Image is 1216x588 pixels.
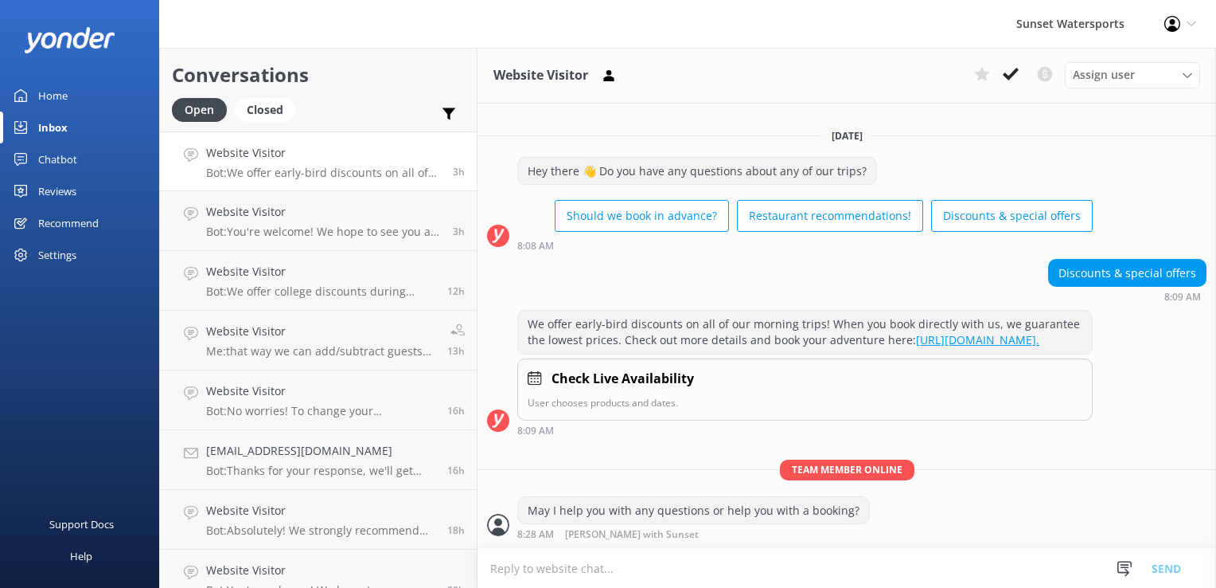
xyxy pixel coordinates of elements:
[49,508,114,540] div: Support Docs
[206,382,435,400] h4: Website Visitor
[780,460,914,480] span: Team member online
[551,369,694,390] h4: Check Live Availability
[447,284,465,298] span: Sep 25 2025 09:31pm (UTC -05:00) America/Cancun
[160,490,477,550] a: Website VisitorBot:Absolutely! We strongly recommend booking in advance since our tours tend to s...
[172,98,227,122] div: Open
[517,241,554,251] strong: 8:08 AM
[206,263,435,280] h4: Website Visitor
[38,80,68,112] div: Home
[206,404,435,418] p: Bot: No worries! To change your reservation, please give our office a call at [PHONE_NUMBER] or e...
[447,464,465,477] span: Sep 25 2025 05:54pm (UTC -05:00) America/Cancun
[453,165,465,178] span: Sep 26 2025 07:09am (UTC -05:00) America/Cancun
[206,144,441,162] h4: Website Visitor
[235,98,295,122] div: Closed
[1065,62,1200,88] div: Assign User
[517,530,554,540] strong: 8:28 AM
[172,60,465,90] h2: Conversations
[160,311,477,370] a: Website VisitorMe:that way we can add/subtract guests and I can access a discount code for you.13h
[493,65,588,86] h3: Website Visitor
[160,251,477,311] a: Website VisitorBot:We offer college discounts during spring break each year. If you're looking fo...
[447,523,465,537] span: Sep 25 2025 03:30pm (UTC -05:00) America/Cancun
[206,284,435,299] p: Bot: We offer college discounts during spring break each year. If you're looking for a promo code...
[1073,66,1135,84] span: Assign user
[206,562,435,579] h4: Website Visitor
[38,207,99,239] div: Recommend
[206,464,435,478] p: Bot: Thanks for your response, we'll get back to you as soon as we can during opening hours.
[206,166,441,180] p: Bot: We offer early-bird discounts on all of our morning trips! When you book directly with us, w...
[172,100,235,118] a: Open
[447,344,465,358] span: Sep 25 2025 08:58pm (UTC -05:00) America/Cancun
[822,129,872,143] span: [DATE]
[555,200,729,232] button: Should we book in advance?
[160,191,477,251] a: Website VisitorBot:You're welcome! We hope to see you at [GEOGRAPHIC_DATA] soon!3h
[1048,291,1206,302] div: Sep 26 2025 07:09am (UTC -05:00) America/Cancun
[206,344,435,359] p: Me: that way we can add/subtract guests and I can access a discount code for you.
[518,497,869,524] div: May I help you with any questions or help you with a booking?
[38,112,68,143] div: Inbox
[206,502,435,519] h4: Website Visitor
[517,426,554,436] strong: 8:09 AM
[916,332,1039,347] a: [URL][DOMAIN_NAME].
[517,528,870,540] div: Sep 26 2025 07:28am (UTC -05:00) America/Cancun
[206,323,435,340] h4: Website Visitor
[38,175,76,207] div: Reviews
[565,530,699,540] span: [PERSON_NAME] with Sunset
[518,158,876,185] div: Hey there 👋 Do you have any questions about any of our trips?
[517,240,1093,251] div: Sep 26 2025 07:08am (UTC -05:00) America/Cancun
[1049,260,1206,287] div: Discounts & special offers
[70,540,92,572] div: Help
[206,442,435,460] h4: [EMAIL_ADDRESS][DOMAIN_NAME]
[160,430,477,490] a: [EMAIL_ADDRESS][DOMAIN_NAME]Bot:Thanks for your response, we'll get back to you as soon as we can...
[518,311,1092,353] div: We offer early-bird discounts on all of our morning trips! When you book directly with us, we gua...
[931,200,1093,232] button: Discounts & special offers
[447,404,465,417] span: Sep 25 2025 06:27pm (UTC -05:00) America/Cancun
[38,239,76,271] div: Settings
[206,523,435,538] p: Bot: Absolutely! We strongly recommend booking in advance since our tours tend to sell out, espec...
[24,27,115,53] img: yonder-white-logo.png
[206,225,441,239] p: Bot: You're welcome! We hope to see you at [GEOGRAPHIC_DATA] soon!
[517,425,1093,436] div: Sep 26 2025 07:09am (UTC -05:00) America/Cancun
[737,200,923,232] button: Restaurant recommendations!
[528,395,1082,410] p: User chooses products and dates.
[453,225,465,238] span: Sep 26 2025 06:48am (UTC -05:00) America/Cancun
[1164,292,1201,302] strong: 8:09 AM
[38,143,77,175] div: Chatbot
[160,131,477,191] a: Website VisitorBot:We offer early-bird discounts on all of our morning trips! When you book direc...
[235,100,303,118] a: Closed
[160,370,477,430] a: Website VisitorBot:No worries! To change your reservation, please give our office a call at [PHON...
[206,203,441,221] h4: Website Visitor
